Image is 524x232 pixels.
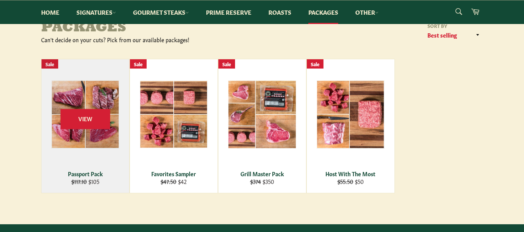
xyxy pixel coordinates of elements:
div: Can't decide on your cuts? Pick from our available packages! [41,36,262,43]
a: Packages [301,0,346,24]
img: Grill Master Pack [228,80,296,149]
div: $350 [223,178,301,185]
s: $374 [250,177,261,185]
a: Roasts [261,0,299,24]
div: Favorites Sampler [135,170,213,177]
img: Favorites Sampler [140,81,208,148]
a: Home [33,0,67,24]
img: Host With The Most [316,80,385,149]
div: Grill Master Pack [223,170,301,177]
a: Favorites Sampler Favorites Sampler $47.50 $42 [130,59,218,193]
div: $50 [311,178,389,185]
div: Sale [307,59,323,69]
a: Grill Master Pack Grill Master Pack $374 $350 [218,59,306,193]
s: $55.50 [337,177,353,185]
div: Host With The Most [311,170,389,177]
label: Sort by [425,22,483,29]
a: Host With The Most Host With The Most $55.50 $50 [306,59,395,193]
a: Passport Pack Passport Pack $117.10 $105 View [41,59,130,193]
h1: Packages [41,21,262,36]
a: Signatures [69,0,124,24]
a: Other [348,0,386,24]
a: Gourmet Steaks [125,0,197,24]
s: $47.50 [161,177,176,185]
div: Passport Pack [46,170,124,177]
a: Prime Reserve [198,0,259,24]
div: Sale [218,59,235,69]
div: $42 [135,178,213,185]
span: View [61,109,110,129]
div: Sale [130,59,147,69]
